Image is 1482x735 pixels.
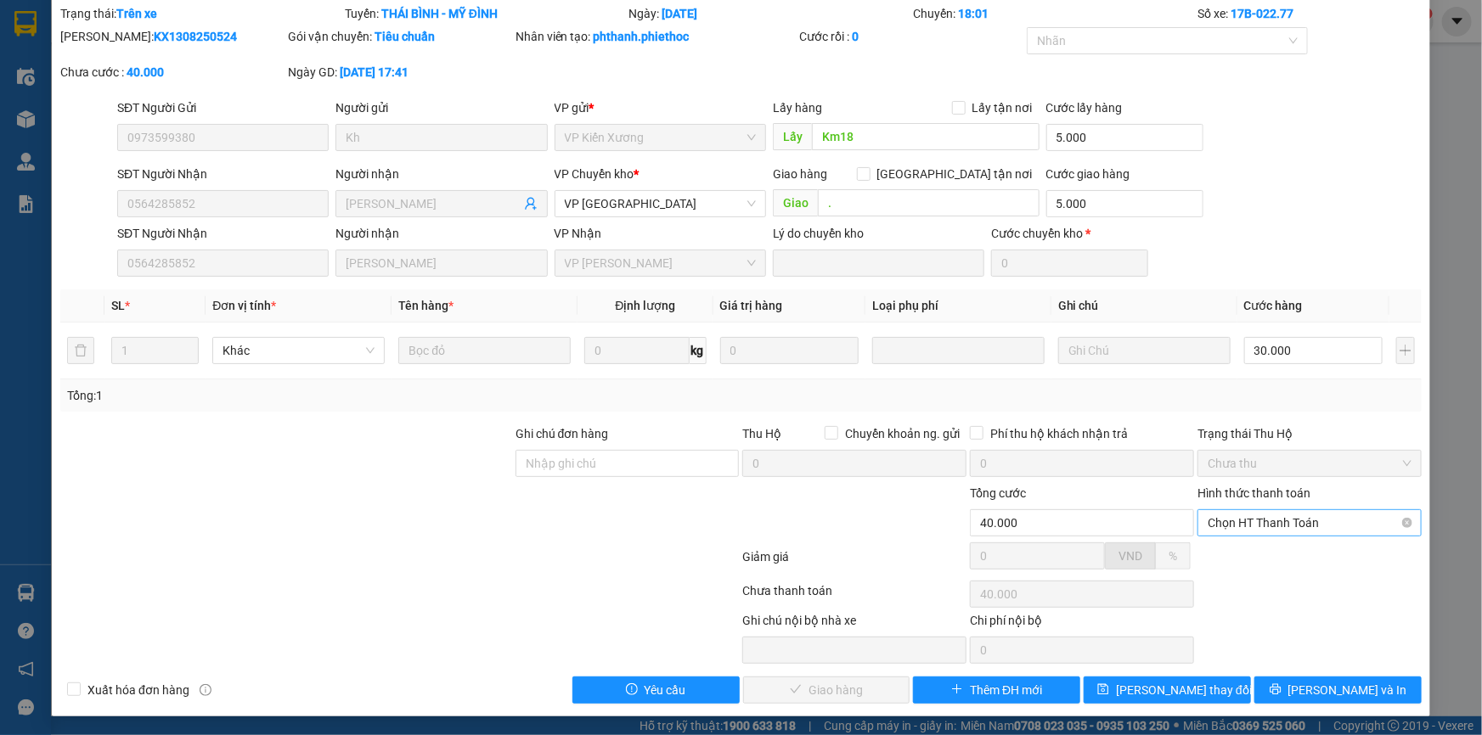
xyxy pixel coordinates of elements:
[67,386,572,405] div: Tổng: 1
[742,427,781,440] span: Thu Hộ
[223,338,375,363] span: Khác
[127,65,164,79] b: 40.000
[1119,549,1142,563] span: VND
[555,167,634,181] span: VP Chuyển kho
[565,125,756,150] span: VP Kiến Xương
[516,427,609,440] label: Ghi chú đơn hàng
[1270,683,1282,697] span: printer
[743,676,910,704] button: checkGiao hàng
[838,424,966,443] span: Chuyển khoản ng. gửi
[1058,337,1231,364] input: Ghi Chú
[865,289,1051,323] th: Loại phụ phí
[1046,167,1130,181] label: Cước giao hàng
[335,98,547,117] div: Người gửi
[154,30,237,43] b: KX1308250524
[159,42,710,63] li: 237 [PERSON_NAME] , [GEOGRAPHIC_DATA]
[1244,299,1303,312] span: Cước hàng
[288,27,512,46] div: Gói vận chuyển:
[741,581,969,611] div: Chưa thanh toán
[81,681,196,699] span: Xuất hóa đơn hàng
[288,63,512,81] div: Ngày GD:
[555,224,766,243] div: VP Nhận
[1046,190,1203,217] input: Cước giao hàng
[1097,683,1109,697] span: save
[340,65,409,79] b: [DATE] 17:41
[1254,676,1422,704] button: printer[PERSON_NAME] và In
[1084,676,1251,704] button: save[PERSON_NAME] thay đổi
[1208,451,1412,476] span: Chưa thu
[335,224,547,243] div: Người nhận
[742,611,966,637] div: Ghi chú nội bộ nhà xe
[773,123,812,150] span: Lấy
[398,337,571,364] input: VD: Bàn, Ghế
[628,4,912,23] div: Ngày:
[958,7,989,20] b: 18:01
[60,63,285,81] div: Chưa cước :
[572,676,740,704] button: exclamation-circleYêu cầu
[516,27,797,46] div: Nhân viên tạo:
[398,299,454,312] span: Tên hàng
[1051,289,1237,323] th: Ghi chú
[1046,101,1123,115] label: Cước lấy hàng
[67,337,94,364] button: delete
[741,547,969,577] div: Giảm giá
[773,224,984,243] div: Lý do chuyển kho
[111,299,125,312] span: SL
[970,681,1042,699] span: Thêm ĐH mới
[1288,681,1407,699] span: [PERSON_NAME] và In
[1402,518,1412,528] span: close-circle
[615,299,675,312] span: Định lượng
[343,4,628,23] div: Tuyến:
[913,676,1080,704] button: plusThêm ĐH mới
[60,27,285,46] div: [PERSON_NAME]:
[59,4,343,23] div: Trạng thái:
[117,224,329,243] div: SĐT Người Nhận
[970,486,1026,500] span: Tổng cước
[799,27,1023,46] div: Cước rồi :
[983,424,1135,443] span: Phí thu hộ khách nhận trả
[1197,424,1422,443] div: Trạng thái Thu Hộ
[1169,549,1177,563] span: %
[200,684,211,696] span: info-circle
[117,98,329,117] div: SĐT Người Gửi
[626,683,638,697] span: exclamation-circle
[720,337,859,364] input: 0
[1231,7,1293,20] b: 17B-022.77
[21,21,106,106] img: logo.jpg
[662,7,698,20] b: [DATE]
[871,165,1040,183] span: [GEOGRAPHIC_DATA] tận nơi
[1196,4,1423,23] div: Số xe:
[1208,510,1412,536] span: Chọn HT Thanh Toán
[524,197,538,210] span: user-add
[555,98,766,117] div: VP gửi
[818,189,1040,216] input: Dọc đường
[991,224,1148,243] div: Cước chuyển kho
[594,30,690,43] b: phthanh.phiethoc
[773,167,827,181] span: Giao hàng
[690,337,707,364] span: kg
[335,165,547,183] div: Người nhận
[21,123,296,151] b: GỬI : VP [PERSON_NAME]
[911,4,1196,23] div: Chuyến:
[970,611,1194,637] div: Chi phí nội bộ
[773,101,822,115] span: Lấy hàng
[565,250,756,276] span: VP Phạm Văn Đồng
[117,165,329,183] div: SĐT Người Nhận
[852,30,859,43] b: 0
[966,98,1040,117] span: Lấy tận nơi
[1116,681,1252,699] span: [PERSON_NAME] thay đổi
[720,299,783,312] span: Giá trị hàng
[212,299,276,312] span: Đơn vị tính
[565,191,756,216] span: VP Thái Bình
[381,7,498,20] b: THÁI BÌNH - MỸ ĐÌNH
[159,63,710,84] li: Hotline: 1900 3383, ĐT/Zalo : 0862837383
[812,123,1040,150] input: Dọc đường
[1197,486,1310,500] label: Hình thức thanh toán
[1396,337,1415,364] button: plus
[645,681,686,699] span: Yêu cầu
[375,30,435,43] b: Tiêu chuẩn
[516,450,740,477] input: Ghi chú đơn hàng
[951,683,963,697] span: plus
[116,7,157,20] b: Trên xe
[773,189,818,216] span: Giao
